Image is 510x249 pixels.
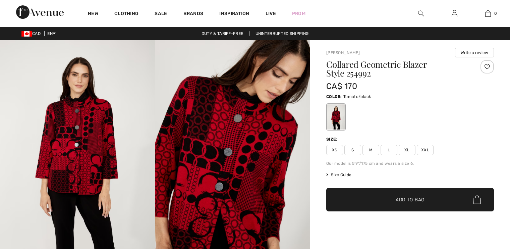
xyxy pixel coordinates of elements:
[326,60,466,78] h1: Collared Geometric Blazer Style 254992
[494,10,497,16] span: 0
[21,31,43,36] span: CAD
[114,11,138,18] a: Clothing
[326,160,494,166] div: Our model is 5'9"/175 cm and wears a size 6.
[485,9,491,17] img: My Bag
[266,10,276,17] a: Live
[292,10,305,17] a: Prom
[343,94,371,99] span: Tomato/black
[452,9,457,17] img: My Info
[326,82,357,91] span: CA$ 170
[326,50,360,55] a: [PERSON_NAME]
[381,145,397,155] span: L
[362,145,379,155] span: M
[471,9,504,17] a: 0
[399,145,415,155] span: XL
[21,31,32,37] img: Canadian Dollar
[396,196,424,203] span: Add to Bag
[455,48,494,57] button: Write a review
[16,5,64,19] img: 1ère Avenue
[326,136,339,142] div: Size:
[446,9,463,18] a: Sign In
[327,104,345,130] div: Tomato/black
[417,145,434,155] span: XXL
[326,172,351,178] span: Size Guide
[88,11,98,18] a: New
[155,11,167,18] a: Sale
[326,145,343,155] span: XS
[326,188,494,211] button: Add to Bag
[326,94,342,99] span: Color:
[344,145,361,155] span: S
[418,9,424,17] img: search the website
[473,195,481,204] img: Bag.svg
[219,11,249,18] span: Inspiration
[47,31,56,36] span: EN
[183,11,204,18] a: Brands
